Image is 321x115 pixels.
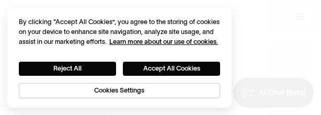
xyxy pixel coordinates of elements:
a: More information about your privacy, opens in a new tab [109,38,218,45]
div: Cookie banner [7,8,231,107]
div: Privacy [19,17,221,98]
button: Cookies Settings [19,83,221,98]
button: Reject All [19,62,117,76]
button: Accept All Cookies [123,62,221,76]
div: By clicking “Accept All Cookies”, you agree to the storing of cookies on your device to enhance s... [19,17,221,47]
